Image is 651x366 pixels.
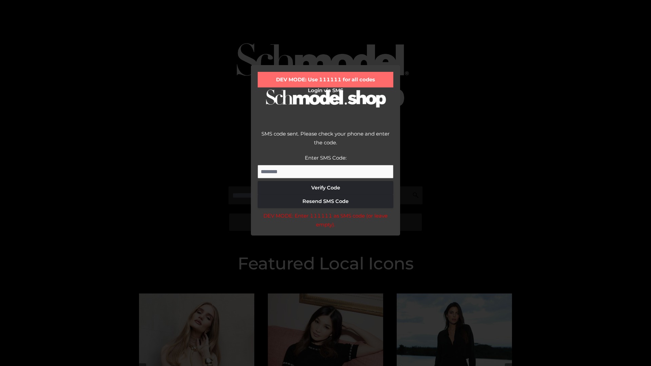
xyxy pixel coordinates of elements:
[258,87,393,94] h2: Login via SMS
[258,195,393,208] button: Resend SMS Code
[258,211,393,229] div: DEV MODE: Enter 111111 as SMS code (or leave empty).
[305,155,347,161] label: Enter SMS Code:
[258,72,393,87] div: DEV MODE: Use 111111 for all codes
[258,181,393,195] button: Verify Code
[258,129,393,154] div: SMS code sent. Please check your phone and enter the code.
